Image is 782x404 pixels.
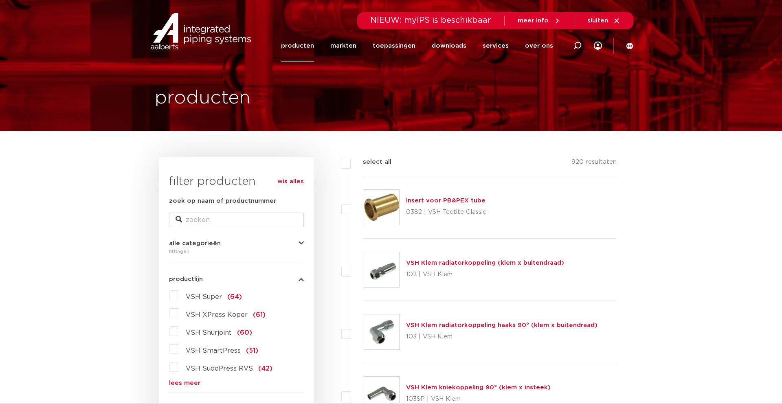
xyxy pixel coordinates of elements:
a: VSH Klem kniekoppeling 90° (klem x insteek) [406,384,551,391]
a: markten [330,30,356,61]
button: productlijn [169,276,304,282]
p: 103 | VSH Klem [406,330,597,343]
span: productlijn [169,276,203,282]
a: Insert voor PB&PEX tube [406,198,485,204]
img: Thumbnail for VSH Klem radiatorkoppeling (klem x buitendraad) [364,252,399,287]
label: select all [351,157,391,167]
a: toepassingen [373,30,415,61]
img: Thumbnail for VSH Klem radiatorkoppeling haaks 90° (klem x buitendraad) [364,314,399,349]
h3: filter producten [169,173,304,190]
span: VSH SudoPress RVS [186,365,253,372]
span: VSH XPress Koper [186,312,248,318]
span: meer info [518,18,549,24]
a: wis alles [277,177,304,187]
span: (61) [253,312,266,318]
a: producten [281,30,314,61]
a: downloads [432,30,466,61]
label: zoek op naam of productnummer [169,196,276,206]
a: meer info [518,17,561,24]
nav: Menu [281,30,553,61]
span: (60) [237,329,252,336]
a: VSH Klem radiatorkoppeling haaks 90° (klem x buitendraad) [406,322,597,328]
div: fittingen [169,246,304,256]
p: 0382 | VSH Tectite Classic [406,206,486,219]
span: (51) [246,347,258,354]
a: VSH Klem radiatorkoppeling (klem x buitendraad) [406,260,564,266]
input: zoeken [169,213,304,227]
p: 102 | VSH Klem [406,268,564,281]
a: sluiten [587,17,620,24]
a: over ons [525,30,553,61]
span: sluiten [587,18,608,24]
span: (64) [227,294,242,300]
button: alle categorieën [169,240,304,246]
img: Thumbnail for Insert voor PB&PEX tube [364,190,399,225]
span: VSH Shurjoint [186,329,232,336]
h1: producten [155,85,250,111]
span: (42) [258,365,272,372]
a: lees meer [169,380,304,386]
span: VSH Super [186,294,222,300]
span: VSH SmartPress [186,347,241,354]
span: NIEUW: myIPS is beschikbaar [370,16,491,24]
a: services [483,30,509,61]
p: 920 resultaten [571,157,617,170]
span: alle categorieën [169,240,221,246]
